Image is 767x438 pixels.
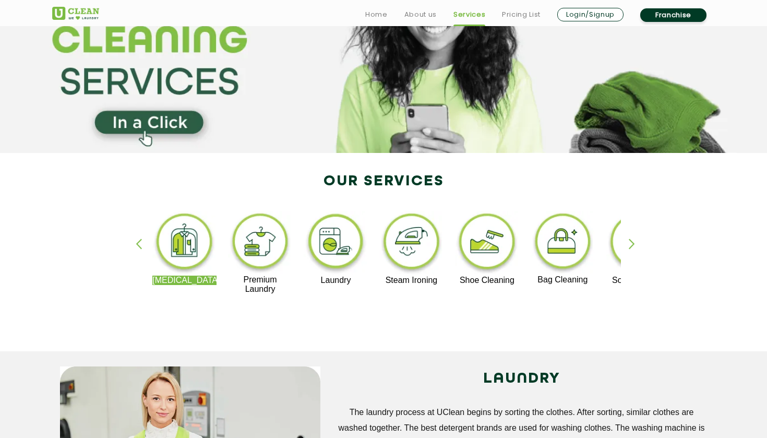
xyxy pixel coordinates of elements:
[606,211,670,276] img: sofa_cleaning_11zon.webp
[557,8,624,21] a: Login/Signup
[455,276,519,285] p: Shoe Cleaning
[606,276,670,285] p: Sofa Cleaning
[640,8,706,22] a: Franchise
[531,211,595,275] img: bag_cleaning_11zon.webp
[304,276,368,285] p: Laundry
[453,8,485,21] a: Services
[228,211,292,275] img: premium_laundry_cleaning_11zon.webp
[52,7,99,20] img: UClean Laundry and Dry Cleaning
[455,211,519,276] img: shoe_cleaning_11zon.webp
[531,275,595,285] p: Bag Cleaning
[304,211,368,276] img: laundry_cleaning_11zon.webp
[152,276,217,285] p: [MEDICAL_DATA]
[228,275,292,294] p: Premium Laundry
[152,211,217,276] img: dry_cleaning_11zon.webp
[502,8,541,21] a: Pricing List
[379,211,444,276] img: steam_ironing_11zon.webp
[379,276,444,285] p: Steam Ironing
[336,366,707,392] h2: LAUNDRY
[404,8,437,21] a: About us
[365,8,388,21] a: Home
